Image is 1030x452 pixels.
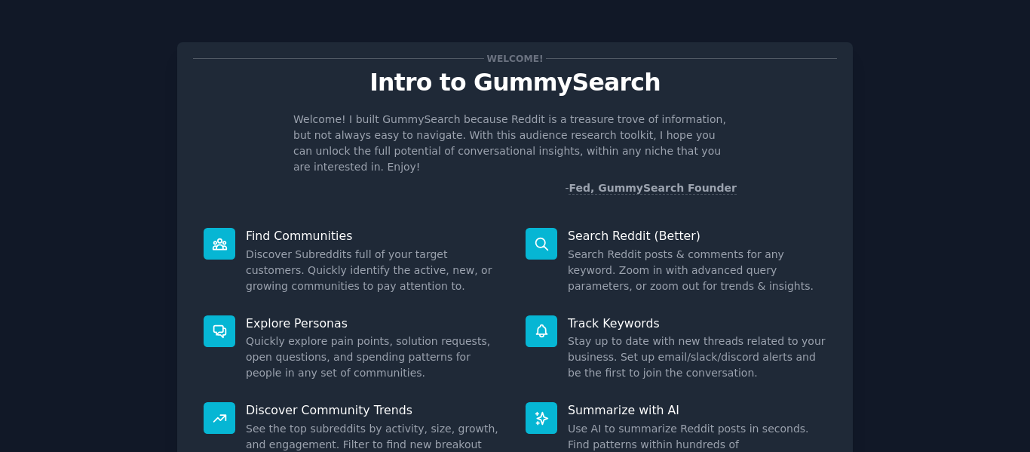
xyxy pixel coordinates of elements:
p: Search Reddit (Better) [568,228,826,244]
dd: Quickly explore pain points, solution requests, open questions, and spending patterns for people ... [246,334,504,381]
p: Discover Community Trends [246,402,504,418]
p: Summarize with AI [568,402,826,418]
dd: Stay up to date with new threads related to your business. Set up email/slack/discord alerts and ... [568,334,826,381]
a: Fed, GummySearch Founder [569,182,737,195]
p: Intro to GummySearch [193,69,837,96]
div: - [565,180,737,196]
dd: Search Reddit posts & comments for any keyword. Zoom in with advanced query parameters, or zoom o... [568,247,826,294]
span: Welcome! [484,51,546,66]
p: Find Communities [246,228,504,244]
p: Explore Personas [246,315,504,331]
p: Track Keywords [568,315,826,331]
dd: Discover Subreddits full of your target customers. Quickly identify the active, new, or growing c... [246,247,504,294]
p: Welcome! I built GummySearch because Reddit is a treasure trove of information, but not always ea... [293,112,737,175]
